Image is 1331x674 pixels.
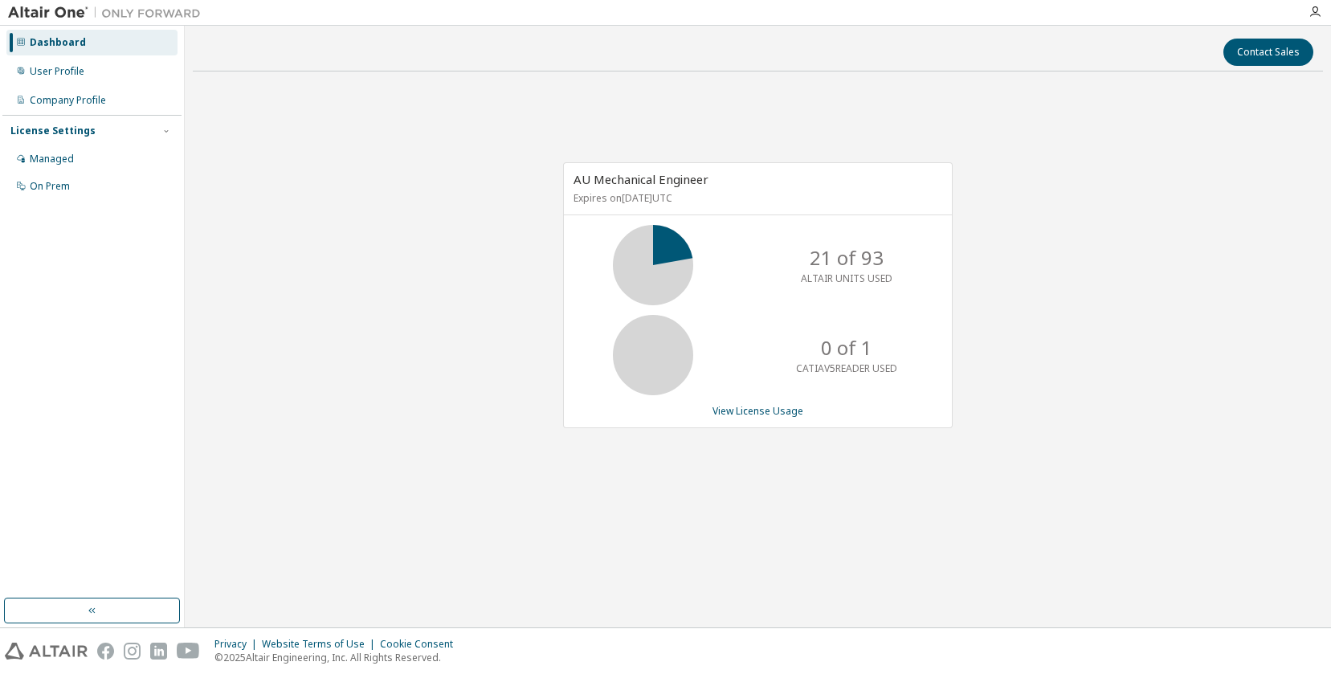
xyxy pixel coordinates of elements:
div: License Settings [10,125,96,137]
div: Managed [30,153,74,165]
div: User Profile [30,65,84,78]
span: AU Mechanical Engineer [574,171,708,187]
p: 0 of 1 [821,334,872,362]
div: Website Terms of Use [262,638,380,651]
img: linkedin.svg [150,643,167,660]
div: Cookie Consent [380,638,463,651]
p: Expires on [DATE] UTC [574,191,938,205]
img: instagram.svg [124,643,141,660]
div: Company Profile [30,94,106,107]
img: youtube.svg [177,643,200,660]
img: altair_logo.svg [5,643,88,660]
div: On Prem [30,180,70,193]
img: facebook.svg [97,643,114,660]
p: © 2025 Altair Engineering, Inc. All Rights Reserved. [214,651,463,664]
div: Dashboard [30,36,86,49]
p: CATIAV5READER USED [796,362,897,375]
p: 21 of 93 [810,244,884,272]
p: ALTAIR UNITS USED [801,272,892,285]
button: Contact Sales [1223,39,1313,66]
img: Altair One [8,5,209,21]
div: Privacy [214,638,262,651]
a: View License Usage [712,404,803,418]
